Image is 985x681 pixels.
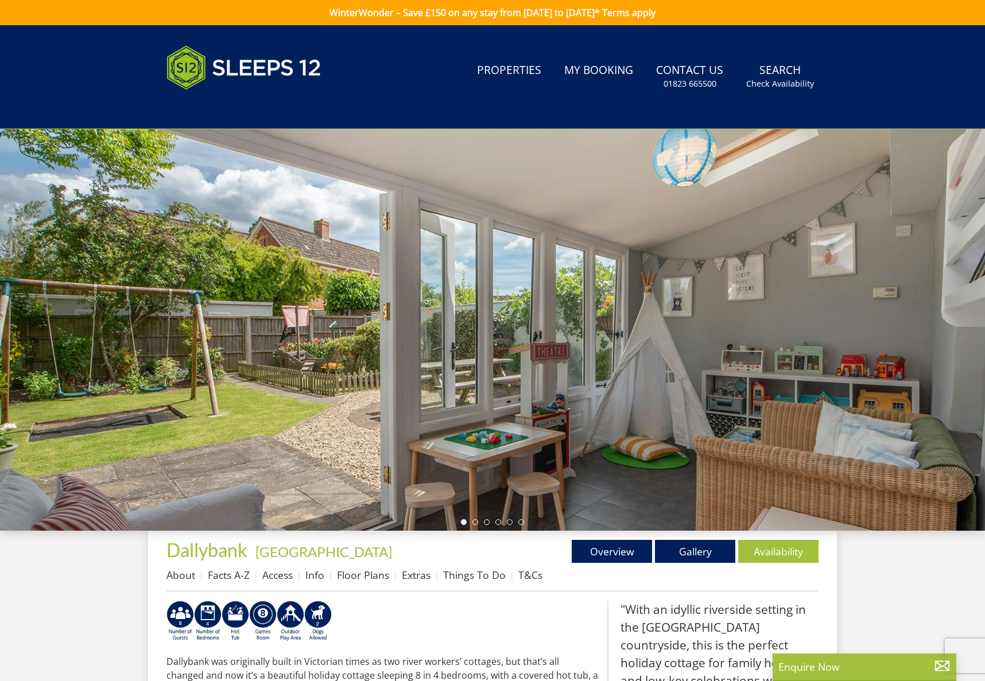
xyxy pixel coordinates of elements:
[222,601,249,642] img: AD_4nXcpX5uDwed6-YChlrI2BYOgXwgg3aqYHOhRm0XfZB-YtQW2NrmeCr45vGAfVKUq4uWnc59ZmEsEzoF5o39EWARlT1ewO...
[402,568,431,582] a: Extras
[305,568,324,582] a: Info
[664,78,716,89] small: 01823 665500
[255,543,392,560] a: [GEOGRAPHIC_DATA]
[742,58,819,95] a: SearchCheck Availability
[166,601,194,642] img: AD_4nXePZcjVOS2qYbzuZ7GUMik2sUOoY6QSRa3heHpx_VoQmkKRZwh5wA6y75ii0OFkGCZBnEWx-zscKe10RMapWwzPV0UHf...
[166,39,321,96] img: Sleeps 12
[249,601,277,642] img: AD_4nXdrZMsjcYNLGsKuA84hRzvIbesVCpXJ0qqnwZoX5ch9Zjv73tWe4fnFRs2gJ9dSiUubhZXckSJX_mqrZBmYExREIfryF...
[652,58,728,95] a: Contact Us01823 665500
[277,601,304,642] img: AD_4nXfjdDqPkGBf7Vpi6H87bmAUe5GYCbodrAbU4sf37YN55BCjSXGx5ZgBV7Vb9EJZsXiNVuyAiuJUB3WVt-w9eJ0vaBcHg...
[443,568,506,582] a: Things To Do
[738,540,819,563] a: Availability
[304,601,332,642] img: AD_4nXe7_8LrJK20fD9VNWAdfykBvHkWcczWBt5QOadXbvIwJqtaRaRf-iI0SeDpMmH1MdC9T1Vy22FMXzzjMAvSuTB5cJ7z5...
[655,540,735,563] a: Gallery
[778,659,951,674] p: Enquire Now
[166,568,195,582] a: About
[251,543,392,560] span: -
[746,78,814,89] small: Check Availability
[166,539,247,561] span: Dallybank
[560,58,638,84] a: My Booking
[262,568,293,582] a: Access
[194,601,222,642] img: AD_4nXdH858yhAvv6nPVZY8kb3ttXAlAN7axrOdk7HKfh72mG4KPpu5NUyB_Y5Bk2q2XTh1ABZ_IGTFSIZLvXxffO7xT8Bql_...
[337,568,389,582] a: Floor Plans
[518,568,542,582] a: T&Cs
[472,58,546,84] a: Properties
[572,540,652,563] a: Overview
[166,539,251,561] a: Dallybank
[208,568,250,582] a: Facts A-Z
[161,103,281,113] iframe: Customer reviews powered by Trustpilot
